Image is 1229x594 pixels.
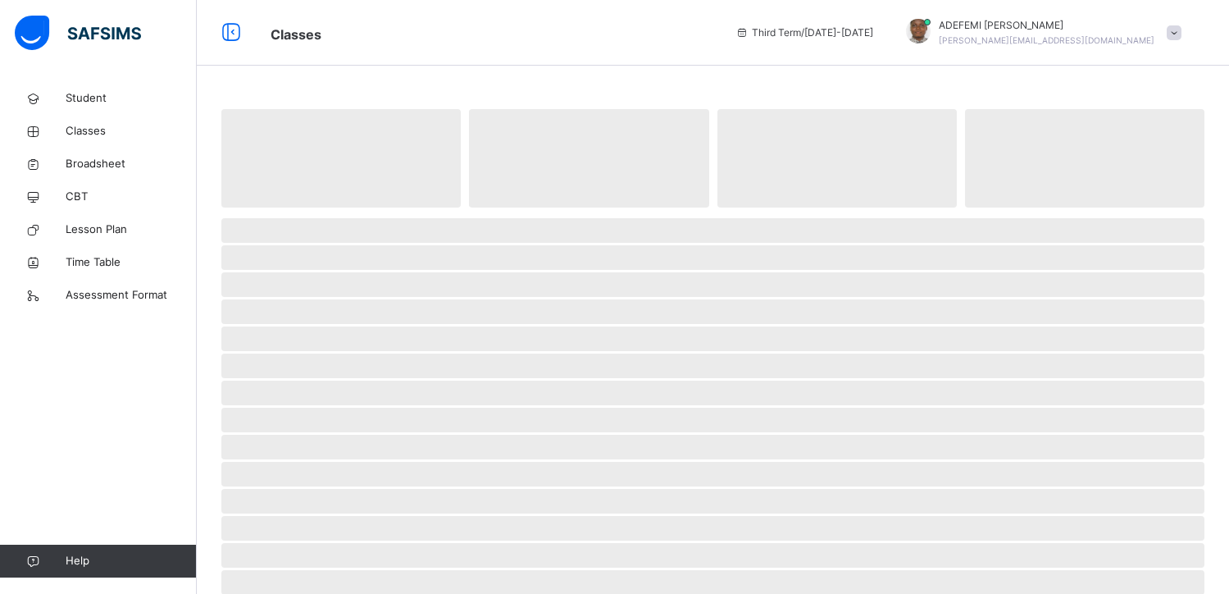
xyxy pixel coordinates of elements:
span: ‌ [221,489,1204,514]
span: Classes [271,26,321,43]
span: ‌ [221,354,1204,378]
span: ‌ [221,327,1204,351]
span: ‌ [221,543,1204,568]
span: ‌ [717,109,957,208]
span: Broadsheet [66,156,197,172]
span: session/term information [735,25,873,40]
span: Assessment Format [66,287,197,304]
span: Time Table [66,254,197,271]
span: Classes [66,123,197,139]
span: CBT [66,189,197,205]
span: ‌ [221,381,1204,405]
span: Student [66,90,197,107]
span: ‌ [221,218,1204,243]
span: ADEFEMI [PERSON_NAME] [939,18,1154,33]
span: [PERSON_NAME][EMAIL_ADDRESS][DOMAIN_NAME] [939,35,1154,45]
span: ‌ [221,109,461,208]
span: ‌ [221,435,1204,459]
span: ‌ [469,109,708,208]
span: ‌ [221,516,1204,541]
span: ‌ [965,109,1204,208]
span: ‌ [221,408,1204,432]
span: ‌ [221,245,1204,270]
span: ‌ [221,299,1204,324]
span: Lesson Plan [66,222,197,238]
span: ‌ [221,272,1204,297]
span: Help [66,553,196,569]
span: ‌ [221,462,1204,487]
img: safsims [15,16,141,50]
div: ADEFEMIAJAYI [890,18,1190,48]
